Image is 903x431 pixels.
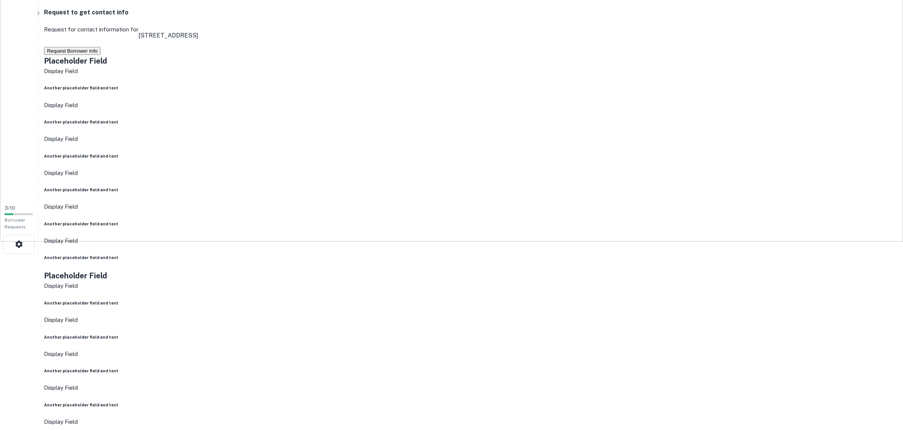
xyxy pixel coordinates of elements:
p: Display Field [44,67,897,76]
h6: Another placeholder field and text [44,368,897,374]
p: Display Field [44,315,897,325]
p: Display Field [44,236,897,245]
p: Display Field [44,134,897,144]
p: Display Field [44,383,897,392]
p: [STREET_ADDRESS] [138,31,198,40]
span: Borrower Requests [5,217,26,230]
h6: Another placeholder field and text [44,334,897,340]
h6: Another placeholder field and text [44,119,897,125]
button: Request Borrower Info [44,47,101,55]
p: Display Field [44,101,897,110]
h6: Another placeholder field and text [44,255,897,261]
h6: Another placeholder field and text [44,85,897,91]
h6: Another placeholder field and text [44,300,897,306]
p: Display Field [44,417,897,426]
span: 3 / 10 [5,205,15,211]
h6: Another placeholder field and text [44,153,897,159]
h6: Another placeholder field and text [44,221,897,227]
p: Display Field [44,350,897,359]
h6: Another placeholder field and text [44,187,897,193]
p: Display Field [44,281,897,290]
p: Display Field [44,202,897,211]
h5: Placeholder Field [44,55,897,67]
h6: Another placeholder field and text [44,402,897,408]
iframe: Chat Widget [865,370,903,407]
p: Request for contact information for [44,25,138,46]
h4: Request to get contact info [44,8,897,17]
h5: Placeholder Field [44,270,897,281]
p: Display Field [44,169,897,178]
